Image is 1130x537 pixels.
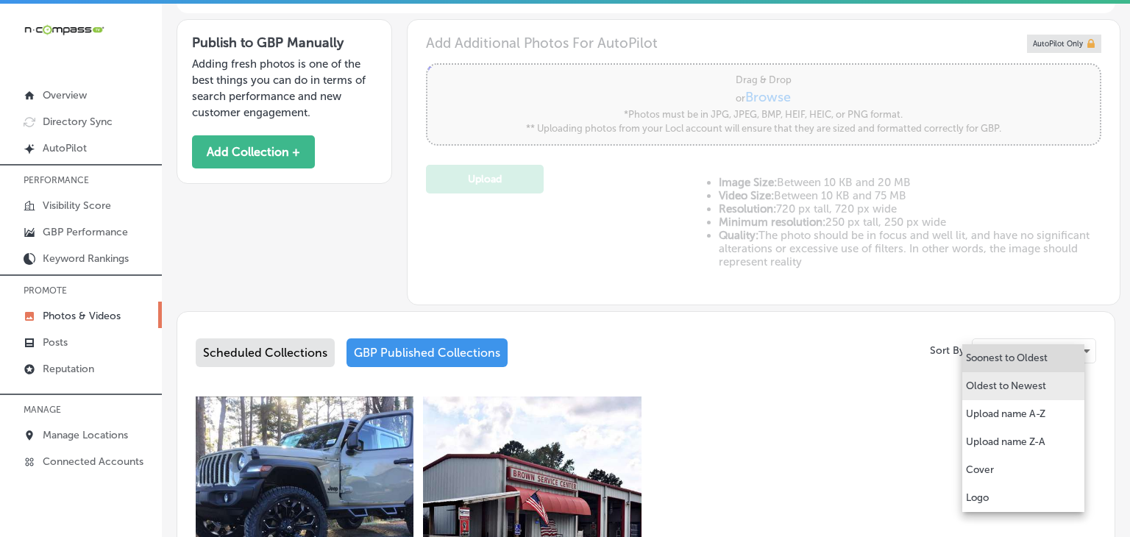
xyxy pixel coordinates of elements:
[43,89,87,102] p: Overview
[24,23,104,37] img: 660ab0bf-5cc7-4cb8-ba1c-48b5ae0f18e60NCTV_CLogo_TV_Black_-500x88.png
[43,429,128,441] p: Manage Locations
[56,87,132,96] div: Domain Overview
[43,142,87,154] p: AutoPilot
[966,463,994,477] p: Cover
[43,455,143,468] p: Connected Accounts
[43,226,128,238] p: GBP Performance
[43,336,68,349] p: Posts
[966,379,1046,394] p: Oldest to Newest
[38,38,162,50] div: Domain: [DOMAIN_NAME]
[43,310,121,322] p: Photos & Videos
[24,38,35,50] img: website_grey.svg
[966,491,989,505] p: Logo
[43,199,111,212] p: Visibility Score
[40,85,51,97] img: tab_domain_overview_orange.svg
[43,252,129,265] p: Keyword Rankings
[24,24,35,35] img: logo_orange.svg
[966,351,1048,366] p: Soonest to Oldest
[43,363,94,375] p: Reputation
[966,407,1045,422] p: Upload name A-Z
[966,435,1045,449] p: Upload name Z-A
[146,85,158,97] img: tab_keywords_by_traffic_grey.svg
[43,115,113,128] p: Directory Sync
[41,24,72,35] div: v 4.0.25
[163,87,248,96] div: Keywords by Traffic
